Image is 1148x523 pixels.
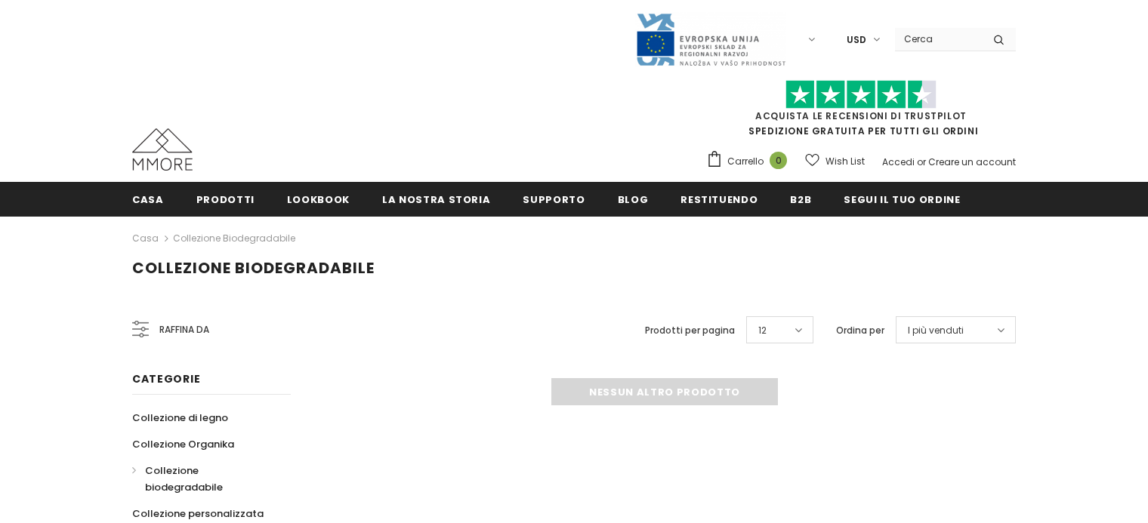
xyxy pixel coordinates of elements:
span: B2B [790,192,811,207]
span: 12 [758,323,767,338]
span: Restituendo [680,192,758,207]
span: Lookbook [287,192,350,207]
label: Ordina per [836,323,884,338]
a: Collezione biodegradabile [173,232,295,245]
a: Casa [132,182,164,216]
img: Javni Razpis [635,12,786,67]
span: La nostra storia [382,192,490,207]
span: or [917,155,926,168]
img: Casi MMORE [132,128,193,171]
a: La nostra storia [382,182,490,216]
span: Carrello [727,154,764,169]
a: Collezione biodegradabile [132,457,274,500]
span: USD [847,32,866,48]
a: B2B [790,182,811,216]
a: Carrello 0 [706,150,795,173]
span: Blog [618,192,649,207]
span: Categorie [132,371,200,386]
span: Collezione personalizzata [132,506,264,521]
span: Collezione biodegradabile [145,463,223,494]
a: Casa [132,229,159,248]
input: Search Site [895,28,982,50]
span: Collezione Organika [132,437,234,451]
span: SPEDIZIONE GRATUITA PER TUTTI GLI ORDINI [706,87,1016,137]
span: Casa [132,192,164,207]
span: I più venduti [908,323,964,338]
span: Raffina da [159,321,209,338]
a: Prodotti [196,182,255,216]
span: 0 [770,152,787,169]
span: Segui il tuo ordine [844,192,960,207]
a: Javni Razpis [635,32,786,45]
a: Restituendo [680,182,758,216]
a: Blog [618,182,649,216]
a: Segui il tuo ordine [844,182,960,216]
a: Wish List [805,148,865,174]
span: Wish List [826,154,865,169]
span: supporto [523,192,585,207]
a: Creare un account [928,155,1016,168]
a: Accedi [882,155,915,168]
a: Collezione Organika [132,431,234,457]
img: Fidati di Pilot Stars [785,80,937,109]
a: Acquista le recensioni di TrustPilot [755,109,967,122]
label: Prodotti per pagina [645,323,735,338]
a: Lookbook [287,182,350,216]
a: Collezione di legno [132,405,228,431]
span: Collezione biodegradabile [132,257,375,278]
span: Prodotti [196,192,255,207]
span: Collezione di legno [132,411,228,425]
a: supporto [523,182,585,216]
